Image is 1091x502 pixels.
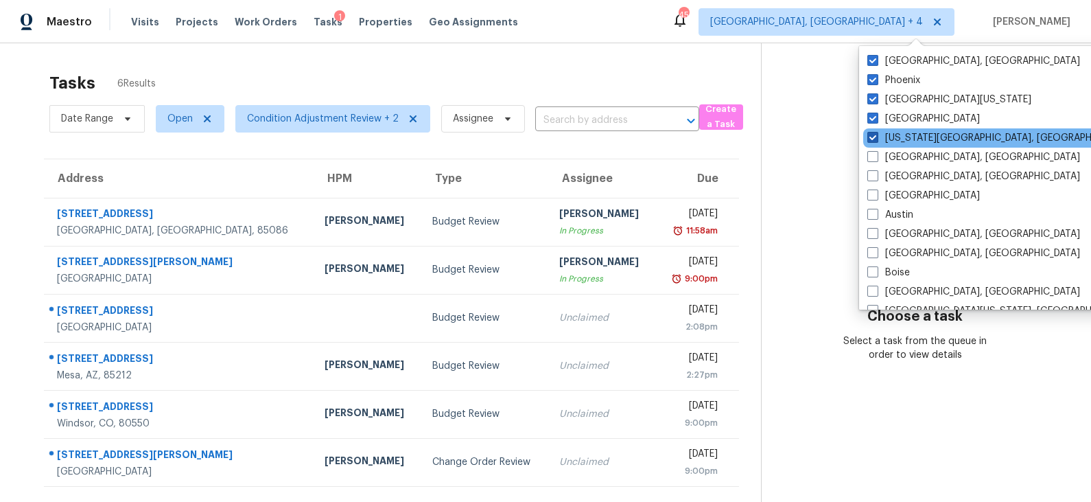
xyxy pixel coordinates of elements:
button: Open [681,111,701,130]
div: Unclaimed [559,407,644,421]
div: Windsor, CO, 80550 [57,417,303,431]
span: Condition Adjustment Review + 2 [247,112,399,126]
div: [DATE] [666,399,718,416]
div: 2:08pm [666,320,718,334]
div: [GEOGRAPHIC_DATA] [57,272,303,286]
span: Work Orders [235,15,297,29]
div: 11:58am [683,224,718,238]
th: Type [421,159,548,198]
div: 45 [679,8,688,22]
span: Projects [176,15,218,29]
label: Boise [867,266,910,279]
span: [GEOGRAPHIC_DATA], [GEOGRAPHIC_DATA] + 4 [710,15,923,29]
div: [DATE] [666,207,718,224]
div: Unclaimed [559,311,644,325]
span: Tasks [314,17,342,27]
div: [PERSON_NAME] [325,214,410,231]
div: [PERSON_NAME] [559,207,644,224]
div: [STREET_ADDRESS] [57,207,303,224]
div: [DATE] [666,303,718,320]
label: [GEOGRAPHIC_DATA], [GEOGRAPHIC_DATA] [867,170,1080,183]
label: [GEOGRAPHIC_DATA], [GEOGRAPHIC_DATA] [867,285,1080,299]
label: [GEOGRAPHIC_DATA], [GEOGRAPHIC_DATA] [867,54,1080,68]
div: In Progress [559,224,644,238]
h3: Choose a task [867,310,963,323]
span: Create a Task [706,102,736,133]
div: Select a task from the queue in order to view details [838,334,992,362]
div: Budget Review [432,263,537,277]
div: 9:00pm [682,272,718,286]
div: [STREET_ADDRESS] [57,304,303,321]
span: Properties [359,15,412,29]
img: Overdue Alarm Icon [671,272,682,286]
div: [PERSON_NAME] [325,454,410,471]
div: [PERSON_NAME] [325,262,410,279]
div: [DATE] [666,351,718,368]
h2: Tasks [49,76,95,90]
div: [GEOGRAPHIC_DATA], [GEOGRAPHIC_DATA], 85086 [57,224,303,238]
div: Unclaimed [559,359,644,373]
th: HPM [314,159,421,198]
div: [GEOGRAPHIC_DATA] [57,321,303,334]
label: Austin [867,208,913,222]
div: [PERSON_NAME] [325,358,410,375]
label: [GEOGRAPHIC_DATA], [GEOGRAPHIC_DATA] [867,247,1080,260]
div: Mesa, AZ, 85212 [57,369,303,383]
label: [GEOGRAPHIC_DATA] [867,112,980,126]
span: 6 Results [117,77,156,91]
th: Address [44,159,314,198]
div: In Progress [559,272,644,286]
label: [GEOGRAPHIC_DATA] [867,189,980,203]
div: Change Order Review [432,455,537,469]
div: [PERSON_NAME] [325,406,410,423]
span: Date Range [61,112,113,126]
div: 2:27pm [666,368,718,382]
button: Create a Task [699,104,743,130]
div: Budget Review [432,311,537,325]
span: [PERSON_NAME] [987,15,1070,29]
label: Phoenix [867,73,920,87]
div: 9:00pm [666,416,718,430]
span: Visits [131,15,159,29]
th: Due [655,159,739,198]
label: [GEOGRAPHIC_DATA][US_STATE] [867,93,1031,106]
div: [PERSON_NAME] [559,255,644,272]
div: [STREET_ADDRESS][PERSON_NAME] [57,448,303,465]
th: Assignee [548,159,655,198]
span: Maestro [47,15,92,29]
div: [STREET_ADDRESS] [57,400,303,417]
div: 1 [334,10,345,24]
span: Open [167,112,193,126]
div: Budget Review [432,359,537,373]
div: [STREET_ADDRESS][PERSON_NAME] [57,255,303,272]
div: 9:00pm [666,464,718,478]
div: Budget Review [432,215,537,229]
div: Unclaimed [559,455,644,469]
div: [GEOGRAPHIC_DATA] [57,465,303,479]
span: Geo Assignments [429,15,518,29]
div: [STREET_ADDRESS] [57,352,303,369]
label: [GEOGRAPHIC_DATA], [GEOGRAPHIC_DATA] [867,227,1080,241]
img: Overdue Alarm Icon [672,224,683,238]
span: Assignee [453,112,493,126]
div: [DATE] [666,255,718,272]
input: Search by address [535,110,661,131]
div: Budget Review [432,407,537,421]
div: [DATE] [666,447,718,464]
label: [GEOGRAPHIC_DATA], [GEOGRAPHIC_DATA] [867,150,1080,164]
